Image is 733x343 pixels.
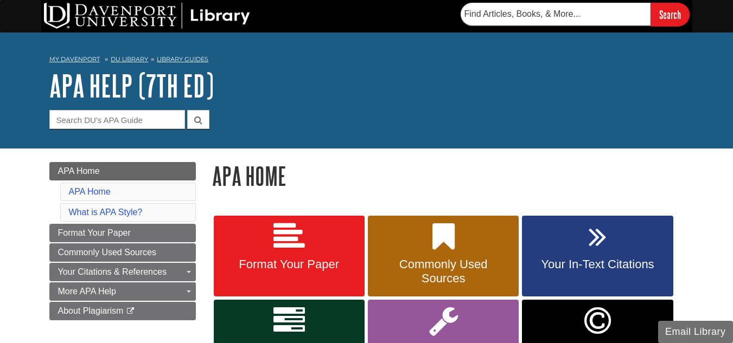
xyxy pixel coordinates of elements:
a: APA Home [69,187,111,196]
a: What is APA Style? [69,208,143,217]
h1: APA Home [212,162,684,190]
i: This link opens in a new window [126,308,135,315]
input: Search DU's APA Guide [49,110,185,129]
a: APA Home [49,162,196,180]
span: APA Home [58,166,100,176]
a: Library Guides [157,55,208,63]
span: Your Citations & References [58,267,167,276]
a: Your Citations & References [49,263,196,281]
a: Format Your Paper [214,216,365,297]
nav: breadcrumb [49,52,684,69]
span: Commonly Used Sources [58,248,156,257]
a: Your In-Text Citations [522,216,673,297]
span: Your In-Text Citations [530,257,665,271]
form: Searches DU Library's articles, books, and more [461,3,690,26]
span: Format Your Paper [58,228,131,237]
input: Search [651,3,690,26]
img: DU Library [44,3,250,29]
a: About Plagiarism [49,302,196,320]
a: My Davenport [49,55,100,64]
span: About Plagiarism [58,306,124,315]
input: Find Articles, Books, & More... [461,3,651,25]
a: Commonly Used Sources [49,243,196,262]
span: Format Your Paper [222,257,356,271]
button: Email Library [658,321,733,343]
span: Commonly Used Sources [376,257,511,286]
a: More APA Help [49,282,196,301]
span: More APA Help [58,287,116,296]
a: DU Library [111,55,148,63]
a: Commonly Used Sources [368,216,519,297]
a: Format Your Paper [49,224,196,242]
a: APA Help (7th Ed) [49,69,214,102]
